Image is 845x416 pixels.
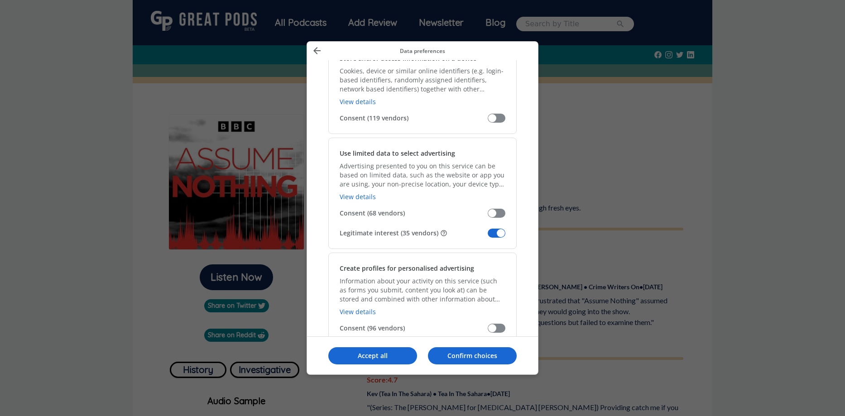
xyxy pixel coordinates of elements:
[340,209,488,218] span: Consent (68 vendors)
[309,45,325,57] button: Back
[340,307,376,316] a: View details, Create profiles for personalised advertising
[328,347,417,364] button: Accept all
[328,351,417,360] p: Accept all
[440,230,447,237] button: Some vendors are not asking for your consent, but are using your personal data on the basis of th...
[428,351,517,360] p: Confirm choices
[340,264,474,273] h2: Create profiles for personalised advertising
[340,324,488,333] span: Consent (96 vendors)
[307,41,538,375] div: Manage your data
[340,162,505,189] p: Advertising presented to you on this service can be based on limited data, such as the website or...
[340,192,376,201] a: View details, Use limited data to select advertising
[340,97,376,106] a: View details, Store and/or access information on a device
[340,67,505,94] p: Cookies, device or similar online identifiers (e.g. login-based identifiers, randomly assigned id...
[340,277,505,304] p: Information about your activity on this service (such as forms you submit, content you look at) c...
[340,229,488,238] span: Legitimate interest (35 vendors)
[340,114,488,123] span: Consent (119 vendors)
[325,47,520,55] p: Data preferences
[340,149,455,158] h2: Use limited data to select advertising
[428,347,517,364] button: Confirm choices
